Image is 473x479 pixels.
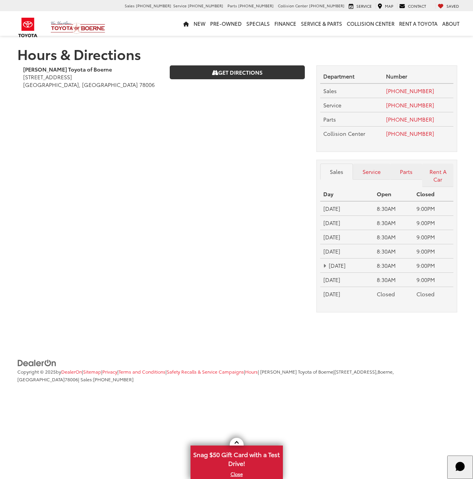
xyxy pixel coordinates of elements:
a: Parts [390,164,422,180]
td: [DATE] [320,230,374,244]
span: | [17,368,394,382]
td: [DATE] [320,201,374,215]
span: Contact [408,3,426,9]
span: [GEOGRAPHIC_DATA], [GEOGRAPHIC_DATA] 78006 [23,81,155,88]
span: Collision Center [278,3,308,8]
span: Collision Center [323,130,365,137]
a: My Saved Vehicles [436,3,461,9]
td: 9:00PM [413,201,453,215]
th: Department [320,69,383,83]
img: Toyota [13,15,42,40]
td: 8:30AM [374,259,414,273]
td: 9:00PM [413,259,453,273]
span: Service [173,3,187,8]
span: 78006 [65,376,78,382]
a: Map [376,3,395,9]
span: [PHONE_NUMBER] [93,376,134,382]
span: Saved [446,3,459,9]
span: [PHONE_NUMBER] [188,3,223,8]
span: Sales [125,3,135,8]
span: [STREET_ADDRESS] [23,73,72,81]
a: Get Directions on Google Maps [170,65,305,79]
span: | [101,368,117,375]
a: Collision Center [344,11,397,36]
a: Service [353,164,390,180]
span: by [56,368,82,375]
span: | Sales: [78,376,134,382]
td: 8:30AM [374,244,414,259]
span: | [244,368,258,375]
td: [DATE] [320,216,374,230]
span: Parts [227,3,237,8]
td: Closed [413,287,453,301]
a: New [191,11,208,36]
a: Safety Recalls & Service Campaigns, Opens in a new tab [167,368,244,375]
a: Hours [245,368,258,375]
a: Rent a Toyota [397,11,440,36]
a: DealerOn [17,358,57,366]
td: [DATE] [320,287,374,301]
td: Closed [374,287,414,301]
td: 8:30AM [374,273,414,287]
td: 9:00PM [413,216,453,230]
span: [STREET_ADDRESS], [334,368,378,375]
td: [DATE] [320,244,374,259]
a: Contact [397,3,428,9]
span: | [PERSON_NAME] Toyota of Boerne [258,368,333,375]
a: Pre-Owned [208,11,244,36]
td: 9:00PM [413,273,453,287]
a: [PHONE_NUMBER] [386,101,434,109]
span: [PHONE_NUMBER] [309,3,344,8]
td: 8:30AM [374,201,414,215]
span: | [117,368,165,375]
a: Rent A Car [422,164,453,187]
strong: Open [377,190,391,198]
span: Snag $50 Gift Card with a Test Drive! [191,446,282,470]
th: Number [383,69,454,83]
td: [DATE] [320,259,374,273]
span: [PHONE_NUMBER] [238,3,274,8]
strong: Closed [416,190,435,198]
a: Privacy [102,368,117,375]
td: 8:30AM [374,230,414,244]
a: About [440,11,462,36]
strong: Day [323,190,333,198]
td: 9:00PM [413,230,453,244]
span: Boerne, [378,368,394,375]
a: [PHONE_NUMBER] [386,87,434,95]
img: DealerOn [17,359,57,367]
span: Copyright © 2025 [17,368,56,375]
span: Service [356,3,372,9]
td: [DATE] [320,273,374,287]
h1: Hours & Directions [17,46,456,62]
span: Service [323,101,341,109]
a: Sales [320,164,353,180]
span: [PHONE_NUMBER] [136,3,171,8]
a: DealerOn Home Page [61,368,82,375]
a: Service & Parts: Opens in a new tab [299,11,344,36]
a: Service [347,3,374,9]
a: [PHONE_NUMBER] [386,115,434,123]
a: Specials [244,11,272,36]
a: Sitemap [83,368,101,375]
span: | [82,368,101,375]
span: [GEOGRAPHIC_DATA] [17,376,65,382]
iframe: Google Map [23,102,305,302]
img: Vic Vaughan Toyota of Boerne [50,21,105,34]
span: Sales [323,87,337,95]
a: Terms and Conditions [119,368,165,375]
span: Parts [323,115,336,123]
a: Finance [272,11,299,36]
td: 8:30AM [374,216,414,230]
a: Home [181,11,191,36]
a: [PHONE_NUMBER] [386,130,434,137]
span: | [165,368,244,375]
span: Map [385,3,393,9]
b: [PERSON_NAME] Toyota of Boerne [23,65,112,73]
td: 9:00PM [413,244,453,259]
svg: Start Chat [450,457,470,477]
